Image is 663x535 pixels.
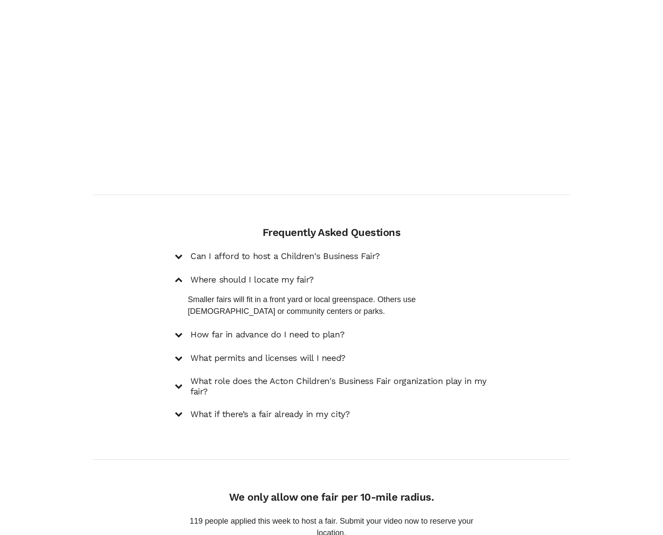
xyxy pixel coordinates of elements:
[190,330,344,340] h5: How far in advance do I need to plan?
[190,251,380,262] h5: Can I afford to host a Children's Business Fair?
[190,376,488,397] h5: What role does the Acton Children's Business Fair organization play in my fair?
[175,491,488,504] h4: We only allow one fair per 10-mile radius.
[175,226,488,239] h4: Frequently Asked Questions
[188,294,488,317] p: Smaller fairs will fit in a front yard or local greenspace. Others use [DEMOGRAPHIC_DATA] or comm...
[190,409,350,420] h5: What if there’s a fair already in my city?
[190,353,346,363] h5: What permits and licenses will I need?
[190,275,314,285] h5: Where should I locate my fair?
